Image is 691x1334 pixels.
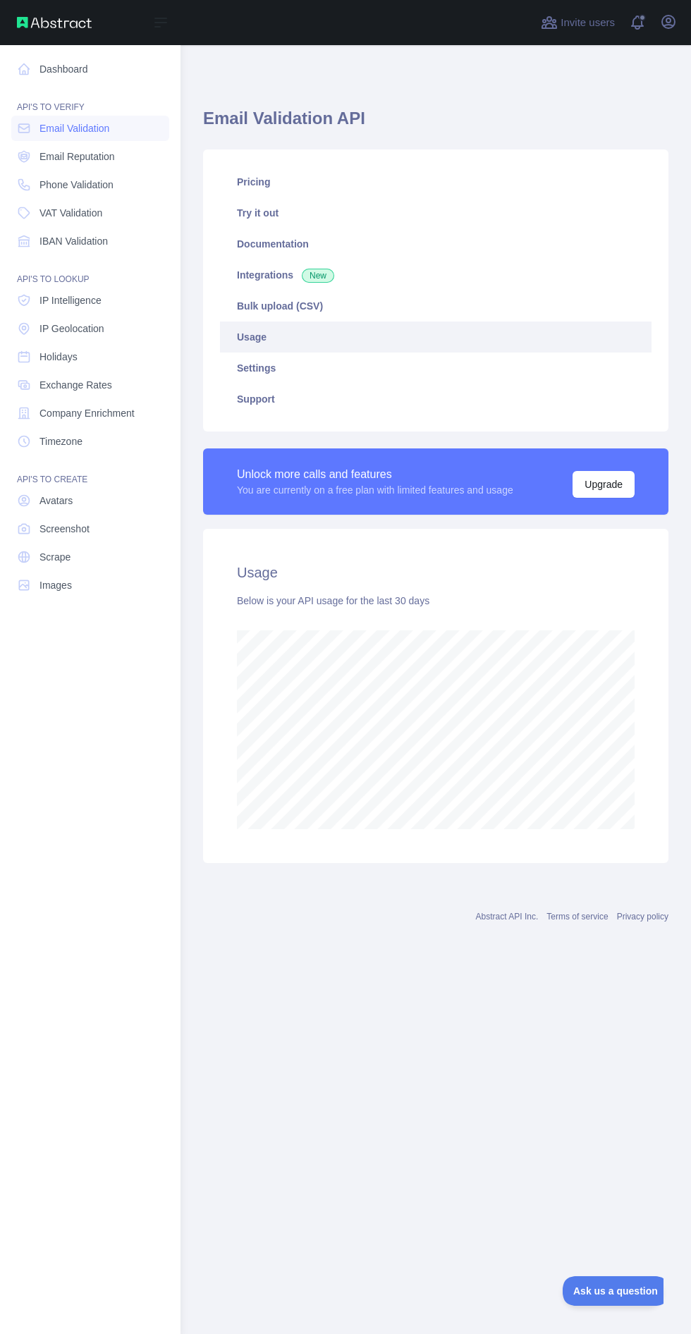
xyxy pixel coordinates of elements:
[220,290,652,322] a: Bulk upload (CSV)
[11,228,169,254] a: IBAN Validation
[11,316,169,341] a: IP Geolocation
[476,912,539,922] a: Abstract API Inc.
[561,15,615,31] span: Invite users
[39,378,112,392] span: Exchange Rates
[39,293,102,307] span: IP Intelligence
[11,85,169,113] div: API'S TO VERIFY
[563,1276,663,1306] iframe: Toggle Customer Support
[11,257,169,285] div: API'S TO LOOKUP
[573,471,635,498] button: Upgrade
[203,107,668,141] h1: Email Validation API
[11,344,169,369] a: Holidays
[237,563,635,582] h2: Usage
[11,144,169,169] a: Email Reputation
[11,56,169,82] a: Dashboard
[39,234,108,248] span: IBAN Validation
[39,578,72,592] span: Images
[220,166,652,197] a: Pricing
[11,172,169,197] a: Phone Validation
[237,594,635,608] div: Below is your API usage for the last 30 days
[220,228,652,259] a: Documentation
[11,516,169,541] a: Screenshot
[538,11,618,34] button: Invite users
[302,269,334,283] span: New
[11,200,169,226] a: VAT Validation
[237,483,513,497] div: You are currently on a free plan with limited features and usage
[11,573,169,598] a: Images
[17,17,92,28] img: Abstract API
[39,406,135,420] span: Company Enrichment
[11,288,169,313] a: IP Intelligence
[237,466,513,483] div: Unlock more calls and features
[11,372,169,398] a: Exchange Rates
[11,116,169,141] a: Email Validation
[11,429,169,454] a: Timezone
[11,457,169,485] div: API'S TO CREATE
[546,912,608,922] a: Terms of service
[39,522,90,536] span: Screenshot
[11,400,169,426] a: Company Enrichment
[220,353,652,384] a: Settings
[39,121,109,135] span: Email Validation
[39,550,71,564] span: Scrape
[617,912,668,922] a: Privacy policy
[39,149,115,164] span: Email Reputation
[39,434,82,448] span: Timezone
[220,197,652,228] a: Try it out
[11,544,169,570] a: Scrape
[39,178,114,192] span: Phone Validation
[39,350,78,364] span: Holidays
[39,322,104,336] span: IP Geolocation
[11,488,169,513] a: Avatars
[39,206,102,220] span: VAT Validation
[220,259,652,290] a: Integrations New
[220,322,652,353] a: Usage
[39,494,73,508] span: Avatars
[220,384,652,415] a: Support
